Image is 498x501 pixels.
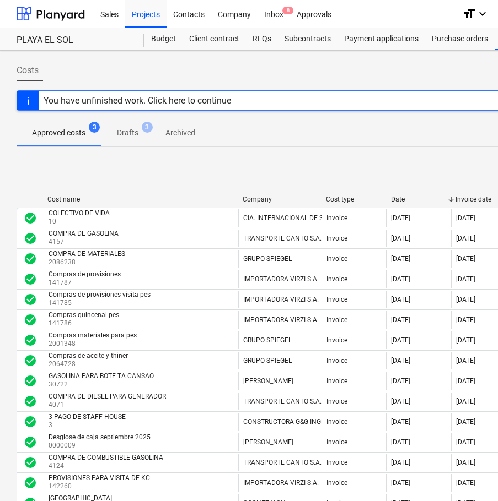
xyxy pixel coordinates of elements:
p: 141786 [49,319,121,328]
div: Invoice [326,459,347,466]
div: Invoice was approved [24,293,37,306]
div: Invoice was approved [24,252,37,265]
span: check_circle [24,273,37,286]
span: check_circle [24,456,37,469]
div: Invoice [326,397,347,405]
p: 142260 [49,482,152,491]
p: 30722 [49,380,156,389]
div: Chat Widget [443,448,498,501]
div: TRANSPORTE CANTO S.A. [243,397,322,405]
div: Invoice [326,418,347,426]
div: IMPORTADORA VIRZI S.A. [243,296,319,303]
div: [DATE] [456,255,475,263]
div: Invoice was approved [24,456,37,469]
a: Budget [144,28,183,50]
a: Subcontracts [278,28,338,50]
div: Invoice [326,214,347,222]
div: Invoice [326,255,347,263]
div: GRUPO SPIEGEL [243,255,292,263]
i: keyboard_arrow_down [476,7,489,20]
div: IMPORTADORA VIRZI S.A. [243,316,319,324]
div: Date [391,195,447,203]
div: [DATE] [391,479,410,487]
span: check_circle [24,313,37,326]
div: CIA. INTERNACIONAL DE SEGURO [243,214,344,222]
div: Invoice [326,438,347,446]
span: 3 [142,122,153,133]
div: COMPRA DE COMBUSTIBLE GASOLINA [49,454,163,461]
div: Invoice was approved [24,211,37,225]
div: [DATE] [391,275,410,283]
div: Invoice [326,479,347,487]
div: [DATE] [456,296,475,303]
div: Invoice was approved [24,374,37,388]
div: CONSTRUCTORA G&G INGENIEROS, S.A., [243,418,363,426]
div: GRUPO SPIEGEL [243,357,292,364]
div: [DATE] [456,438,475,446]
div: Invoice [326,316,347,324]
div: Invoice [326,235,347,242]
span: check_circle [24,334,37,347]
div: Invoice was approved [24,232,37,245]
span: check_circle [24,293,37,306]
div: TRANSPORTE CANTO S.A. [243,459,322,466]
span: check_circle [24,415,37,428]
p: 3 [49,421,128,430]
div: Invoice was approved [24,415,37,428]
p: 141787 [49,278,123,287]
div: [DATE] [391,214,410,222]
div: Cost type [326,195,382,203]
div: Invoice was approved [24,354,37,367]
p: Drafts [117,127,138,139]
div: [PERSON_NAME] [243,438,293,446]
div: [DATE] [391,296,410,303]
div: Invoice was approved [24,334,37,347]
div: [DATE] [391,357,410,364]
div: Invoice [326,336,347,344]
div: GASOLINA PARA BOTE TA CANSAO [49,372,154,380]
div: Invoice was approved [24,476,37,489]
p: 2086238 [49,258,127,267]
div: 3 PAGO DE STAFF HOUSE [49,413,126,421]
div: PLAYA EL SOL [17,35,131,46]
div: Invoice [326,275,347,283]
div: [DATE] [456,377,475,385]
div: IMPORTADORA VIRZI S.A. [243,275,319,283]
div: Compras de aceite y thiner [49,352,128,360]
a: Purchase orders [425,28,495,50]
div: Invoice [326,296,347,303]
a: Client contract [183,28,246,50]
p: 2001348 [49,339,139,348]
p: 4157 [49,237,121,247]
div: PROVISIONES PARA VISITA DE KC [49,474,150,482]
div: Invoice was approved [24,273,37,286]
span: Costs [17,64,39,77]
div: [DATE] [391,397,410,405]
div: [DATE] [456,316,475,324]
div: Compras de provisiones [49,270,121,278]
div: [DATE] [456,235,475,242]
a: RFQs [246,28,278,50]
p: 4071 [49,400,168,410]
div: Payment applications [338,28,425,50]
span: check_circle [24,435,37,449]
span: check_circle [24,476,37,489]
span: check_circle [24,252,37,265]
div: [DATE] [391,377,410,385]
p: 141785 [49,298,153,308]
div: [DATE] [456,357,475,364]
span: check_circle [24,395,37,408]
div: GRUPO SPIEGEL [243,336,292,344]
div: Company [243,195,317,203]
span: 8 [282,7,293,14]
div: [DATE] [456,397,475,405]
p: 4124 [49,461,165,471]
div: [DATE] [391,235,410,242]
p: 10 [49,217,112,226]
span: 3 [89,122,100,133]
span: check_circle [24,211,37,225]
